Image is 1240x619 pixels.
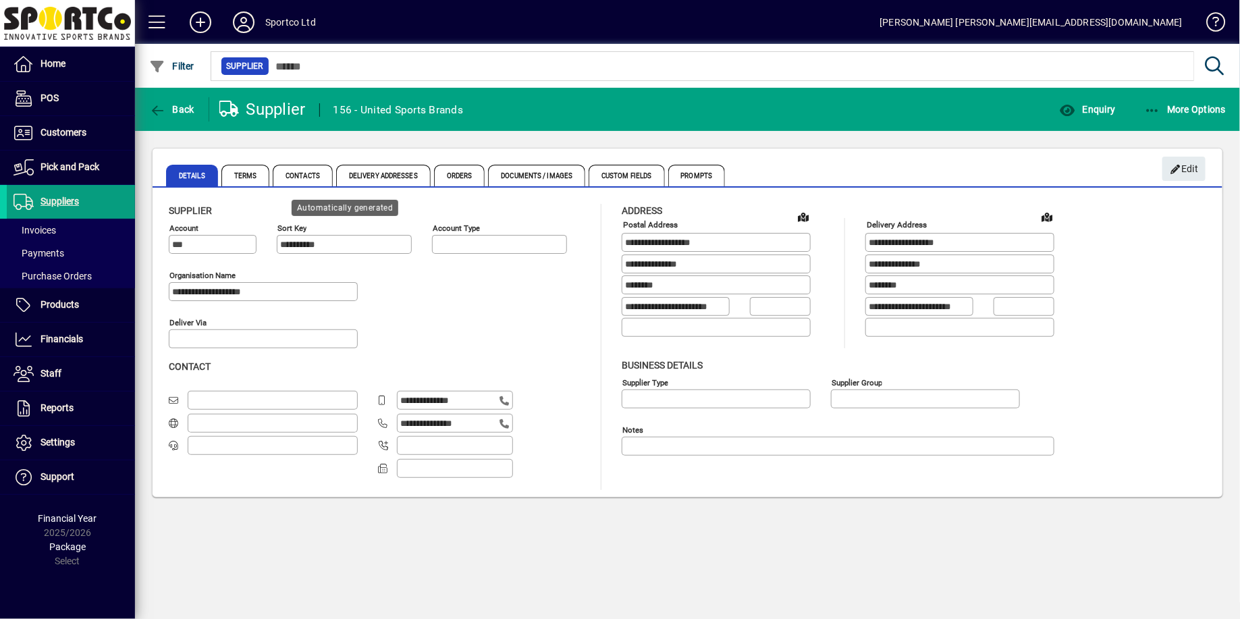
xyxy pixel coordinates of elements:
[1036,206,1058,227] a: View on map
[433,223,480,233] mat-label: Account Type
[1144,104,1226,115] span: More Options
[41,196,79,207] span: Suppliers
[7,426,135,460] a: Settings
[149,104,194,115] span: Back
[179,10,222,34] button: Add
[38,513,97,524] span: Financial Year
[7,460,135,494] a: Support
[7,82,135,115] a: POS
[7,323,135,356] a: Financials
[622,360,703,371] span: Business details
[589,165,664,186] span: Custom Fields
[792,206,814,227] a: View on map
[169,271,236,280] mat-label: Organisation name
[169,361,211,372] span: Contact
[227,59,263,73] span: Supplier
[169,318,207,327] mat-label: Deliver via
[1196,3,1223,47] a: Knowledge Base
[7,219,135,242] a: Invoices
[1162,157,1206,181] button: Edit
[222,10,265,34] button: Profile
[622,377,668,387] mat-label: Supplier type
[1170,158,1199,180] span: Edit
[265,11,316,33] div: Sportco Ltd
[622,425,643,434] mat-label: Notes
[14,271,92,281] span: Purchase Orders
[7,392,135,425] a: Reports
[7,151,135,184] a: Pick and Pack
[41,368,61,379] span: Staff
[7,47,135,81] a: Home
[49,541,86,552] span: Package
[277,223,306,233] mat-label: Sort key
[622,205,662,216] span: Address
[166,165,218,186] span: Details
[146,97,198,122] button: Back
[668,165,726,186] span: Prompts
[221,165,270,186] span: Terms
[7,265,135,288] a: Purchase Orders
[1141,97,1230,122] button: More Options
[7,288,135,322] a: Products
[7,357,135,391] a: Staff
[41,299,79,310] span: Products
[219,99,306,120] div: Supplier
[1059,104,1115,115] span: Enquiry
[434,165,485,186] span: Orders
[832,377,882,387] mat-label: Supplier group
[14,225,56,236] span: Invoices
[14,248,64,259] span: Payments
[149,61,194,72] span: Filter
[7,242,135,265] a: Payments
[1056,97,1118,122] button: Enquiry
[146,54,198,78] button: Filter
[333,99,464,121] div: 156 - United Sports Brands
[41,333,83,344] span: Financials
[880,11,1183,33] div: [PERSON_NAME] [PERSON_NAME][EMAIL_ADDRESS][DOMAIN_NAME]
[41,58,65,69] span: Home
[7,116,135,150] a: Customers
[41,471,74,482] span: Support
[273,165,333,186] span: Contacts
[292,200,398,216] div: Automatically generated
[41,127,86,138] span: Customers
[41,92,59,103] span: POS
[488,165,585,186] span: Documents / Images
[135,97,209,122] app-page-header-button: Back
[41,402,74,413] span: Reports
[169,205,212,216] span: Supplier
[336,165,431,186] span: Delivery Addresses
[41,437,75,448] span: Settings
[169,223,198,233] mat-label: Account
[41,161,99,172] span: Pick and Pack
